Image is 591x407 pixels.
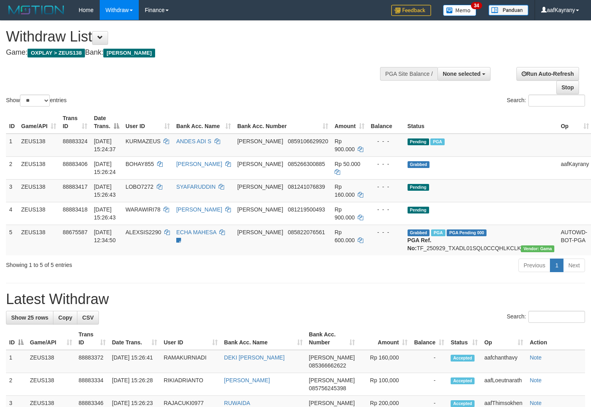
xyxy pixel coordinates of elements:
[18,225,59,255] td: ZEUS138
[404,225,558,255] td: TF_250929_TXADL01SQL0CCQHLKCLK
[63,161,87,167] span: 88883406
[530,377,542,383] a: Note
[53,311,77,324] a: Copy
[6,311,53,324] a: Show 25 rows
[309,377,355,383] span: [PERSON_NAME]
[91,111,122,134] th: Date Trans.: activate to sort column descending
[447,229,487,236] span: PGA Pending
[94,161,116,175] span: [DATE] 15:26:24
[11,314,48,321] span: Show 25 rows
[358,373,411,396] td: Rp 100,000
[126,206,161,213] span: WARAWIRI78
[160,350,221,373] td: RAMAKURNIADI
[408,161,430,168] span: Grabbed
[309,362,346,369] span: Copy 085366662622 to clipboard
[126,229,162,235] span: ALEXSIS2290
[6,49,386,57] h4: Game: Bank:
[408,237,431,251] b: PGA Ref. No:
[371,183,401,191] div: - - -
[526,327,585,350] th: Action
[6,291,585,307] h1: Latest Withdraw
[82,314,94,321] span: CSV
[6,202,18,225] td: 4
[160,373,221,396] td: RIKIADRIANTO
[309,385,346,391] span: Copy 085756245398 to clipboard
[530,354,542,361] a: Note
[6,179,18,202] td: 3
[380,67,437,81] div: PGA Site Balance /
[447,327,481,350] th: Status: activate to sort column ascending
[6,225,18,255] td: 5
[122,111,173,134] th: User ID: activate to sort column ascending
[481,373,526,396] td: aafLoeutnarath
[109,350,161,373] td: [DATE] 15:26:41
[309,400,355,406] span: [PERSON_NAME]
[6,327,27,350] th: ID: activate to sort column descending
[563,259,585,272] a: Next
[63,229,87,235] span: 88675587
[528,95,585,107] input: Search:
[288,138,328,144] span: Copy 0859106629920 to clipboard
[437,67,491,81] button: None selected
[528,311,585,323] input: Search:
[335,206,355,221] span: Rp 900.000
[77,311,99,324] a: CSV
[335,229,355,243] span: Rp 600.000
[237,206,283,213] span: [PERSON_NAME]
[176,229,216,235] a: ECHA MAHESA
[94,206,116,221] span: [DATE] 15:26:43
[443,5,477,16] img: Button%20Memo.svg
[408,138,429,145] span: Pending
[58,314,72,321] span: Copy
[224,377,270,383] a: [PERSON_NAME]
[306,327,358,350] th: Bank Acc. Number: activate to sort column ascending
[103,49,155,57] span: [PERSON_NAME]
[234,111,331,134] th: Bank Acc. Number: activate to sort column ascending
[75,327,109,350] th: Trans ID: activate to sort column ascending
[27,327,75,350] th: Game/API: activate to sort column ascending
[59,111,91,134] th: Trans ID: activate to sort column ascending
[18,111,59,134] th: Game/API: activate to sort column ascending
[6,4,67,16] img: MOTION_logo.png
[358,327,411,350] th: Amount: activate to sort column ascending
[6,29,386,45] h1: Withdraw List
[109,373,161,396] td: [DATE] 15:26:28
[224,354,285,361] a: DEKI [PERSON_NAME]
[126,184,154,190] span: LOBO7272
[109,327,161,350] th: Date Trans.: activate to sort column ascending
[507,311,585,323] label: Search:
[451,377,475,384] span: Accepted
[550,259,563,272] a: 1
[408,229,430,236] span: Grabbed
[430,138,444,145] span: Marked by aafanarl
[63,206,87,213] span: 88883418
[481,350,526,373] td: aafchanthavy
[221,327,306,350] th: Bank Acc. Name: activate to sort column ascending
[6,134,18,157] td: 1
[288,161,325,167] span: Copy 085266300885 to clipboard
[371,228,401,236] div: - - -
[18,202,59,225] td: ZEUS138
[6,350,27,373] td: 1
[6,373,27,396] td: 2
[408,184,429,191] span: Pending
[288,229,325,235] span: Copy 085822076561 to clipboard
[160,327,221,350] th: User ID: activate to sort column ascending
[371,137,401,145] div: - - -
[126,138,161,144] span: KURMAZEUS
[556,81,579,94] a: Stop
[6,258,240,269] div: Showing 1 to 5 of 5 entries
[20,95,50,107] select: Showentries
[368,111,404,134] th: Balance
[408,207,429,213] span: Pending
[391,5,431,16] img: Feedback.jpg
[237,161,283,167] span: [PERSON_NAME]
[335,184,355,198] span: Rp 160.000
[451,400,475,407] span: Accepted
[75,350,109,373] td: 88883372
[176,161,222,167] a: [PERSON_NAME]
[431,229,445,236] span: Marked by aafpengsreynich
[126,161,154,167] span: BOHAY855
[335,161,361,167] span: Rp 50.000
[371,160,401,168] div: - - -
